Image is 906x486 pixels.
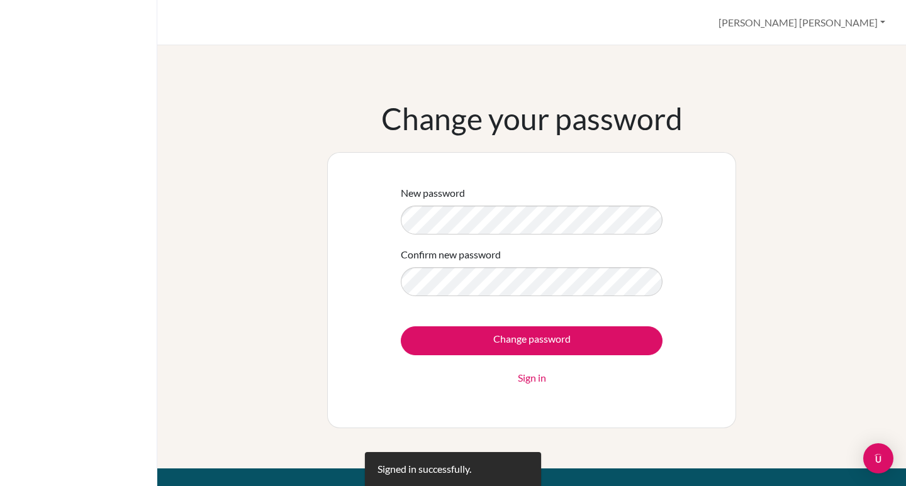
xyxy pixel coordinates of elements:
[713,11,891,35] button: [PERSON_NAME] [PERSON_NAME]
[381,101,683,137] h1: Change your password
[863,443,893,473] div: Open Intercom Messenger
[377,461,471,477] div: Signed in successfully.
[401,326,663,355] input: Change password
[518,370,546,385] a: Sign in
[401,185,465,201] label: New password
[401,247,501,262] label: Confirm new password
